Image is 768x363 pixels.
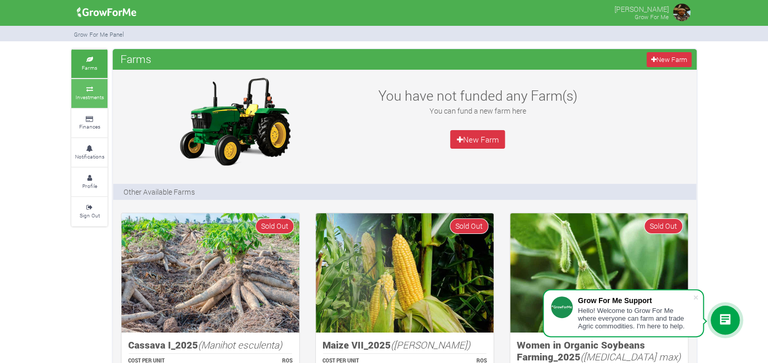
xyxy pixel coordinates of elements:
[71,138,107,167] a: Notifications
[450,130,505,149] a: New Farm
[82,64,97,71] small: Farms
[79,123,100,130] small: Finances
[615,2,669,14] p: [PERSON_NAME]
[322,339,487,351] h5: Maize VII_2025
[450,218,488,233] span: Sold Out
[635,13,669,21] small: Grow For Me
[198,338,282,351] i: (Manihot esculenta)
[75,93,104,101] small: Investments
[71,109,107,137] a: Finances
[118,49,154,69] span: Farms
[365,87,590,104] h3: You have not funded any Farm(s)
[644,218,683,233] span: Sold Out
[71,197,107,226] a: Sign Out
[73,2,140,23] img: growforme image
[671,2,692,23] img: growforme image
[647,52,692,67] a: New Farm
[316,213,494,333] img: growforme image
[71,50,107,78] a: Farms
[578,307,693,330] div: Hello! Welcome to Grow For Me where everyone can farm and trade Agric commodities. I'm here to help.
[75,153,104,160] small: Notifications
[124,186,195,197] p: Other Available Farms
[128,339,293,351] h5: Cassava I_2025
[510,213,688,333] img: growforme image
[365,105,590,116] p: You can fund a new farm here
[517,339,681,362] h5: Women in Organic Soybeans Farming_2025
[578,296,693,305] div: Grow For Me Support
[82,182,97,190] small: Profile
[71,168,107,196] a: Profile
[74,30,124,38] small: Grow For Me Panel
[391,338,470,351] i: ([PERSON_NAME])
[255,218,294,233] span: Sold Out
[580,350,681,363] i: ([MEDICAL_DATA] max)
[71,79,107,107] a: Investments
[121,213,299,333] img: growforme image
[80,212,100,219] small: Sign Out
[170,75,299,168] img: growforme image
